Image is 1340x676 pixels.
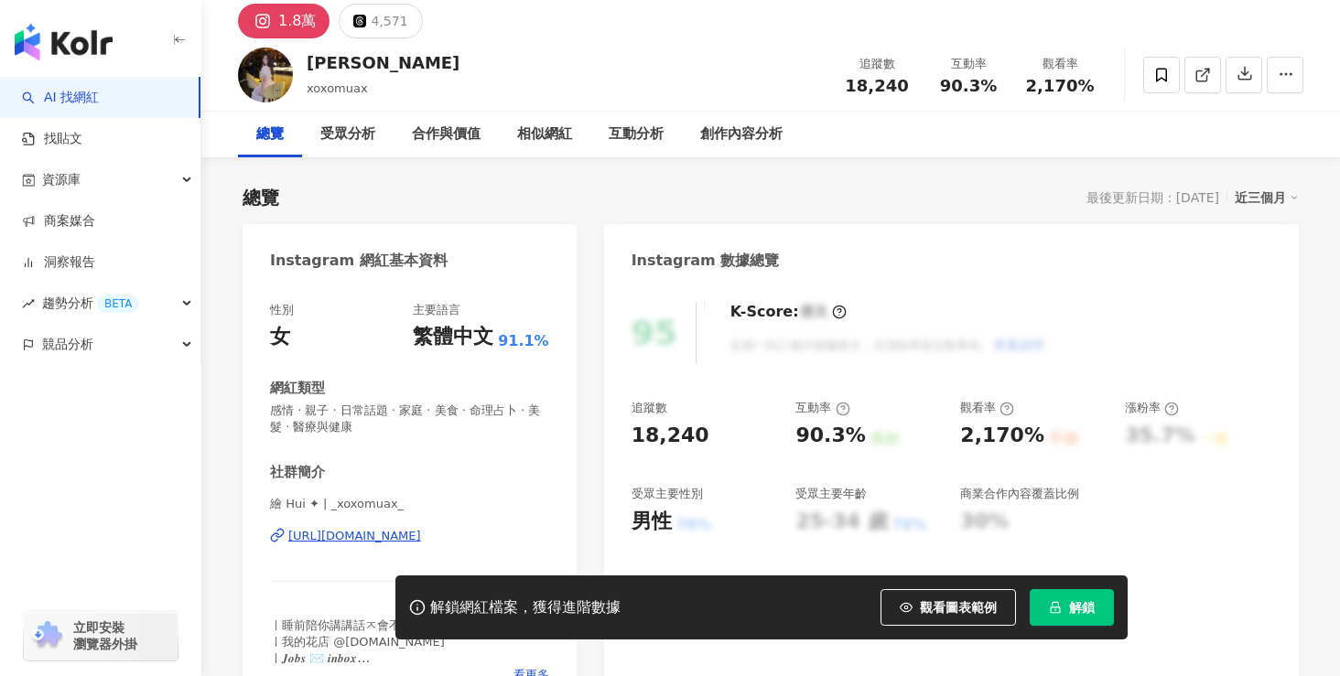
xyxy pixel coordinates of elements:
button: 4,571 [339,4,422,38]
span: 感情 · 親子 · 日常話題 · 家庭 · 美食 · 命理占卜 · 美髮 · 醫療與健康 [270,402,549,435]
div: 互動分析 [609,123,664,145]
div: 合作與價值 [412,123,481,145]
span: 91.1% [498,331,549,351]
img: logo [15,24,113,60]
div: 網紅類型 [270,379,325,398]
div: BETA [97,295,139,313]
div: 總覽 [243,185,279,210]
img: KOL Avatar [238,48,293,102]
span: 90.3% [940,77,997,95]
a: 商案媒合 [22,212,95,231]
span: xoxomuax [307,81,368,95]
span: 解鎖 [1069,600,1095,615]
div: 追蹤數 [632,400,667,416]
span: 觀看圖表範例 [920,600,997,615]
a: searchAI 找網紅 [22,89,99,107]
div: 90.3% [795,422,865,450]
div: 總覽 [256,123,284,145]
div: 追蹤數 [842,55,912,73]
div: 互動率 [934,55,1003,73]
div: 商業合作內容覆蓋比例 [960,486,1079,502]
a: [URL][DOMAIN_NAME] [270,528,549,544]
div: Instagram 數據總覽 [632,251,780,271]
div: 性別 [270,302,294,318]
img: chrome extension [29,621,65,650]
a: 洞察報告 [22,253,95,272]
span: 18,240 [845,76,908,95]
span: 2,170% [1026,77,1095,95]
span: 競品分析 [42,324,93,365]
div: 繁體中文 [413,323,493,351]
div: 互動率 [795,400,849,416]
div: 創作內容分析 [700,123,783,145]
div: 18,240 [632,422,709,450]
div: 受眾主要性別 [632,486,703,502]
span: lock [1049,601,1062,614]
div: K-Score : [730,302,847,322]
div: 最後更新日期：[DATE] [1086,190,1219,205]
div: 4,571 [371,8,407,34]
div: Instagram 網紅基本資料 [270,251,448,271]
span: 資源庫 [42,159,81,200]
div: 女 [270,323,290,351]
div: 1.8萬 [278,8,316,34]
a: 找貼文 [22,130,82,148]
div: [URL][DOMAIN_NAME] [288,528,421,544]
div: [PERSON_NAME] [307,51,459,74]
button: 解鎖 [1030,589,1114,626]
button: 觀看圖表範例 [881,589,1016,626]
span: 繪 Hui ✦ | _xoxomuax_ [270,496,549,512]
div: 近三個月 [1235,186,1299,209]
div: 解鎖網紅檔案，獲得進階數據 [430,598,621,617]
div: 主要語言 [413,302,460,318]
div: 觀看率 [960,400,1014,416]
button: 1.8萬 [238,4,330,38]
a: chrome extension立即安裝 瀏覽器外掛 [24,611,178,660]
div: 相似網紅 [517,123,572,145]
div: 男性 [632,508,672,536]
span: 趨勢分析 [42,283,139,324]
div: 受眾分析 [320,123,375,145]
div: 2,170% [960,422,1044,450]
span: rise [22,297,35,310]
div: 社群簡介 [270,463,325,482]
div: 受眾主要年齡 [795,486,867,502]
div: 漲粉率 [1125,400,1179,416]
span: 立即安裝 瀏覽器外掛 [73,619,137,652]
div: 觀看率 [1025,55,1095,73]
